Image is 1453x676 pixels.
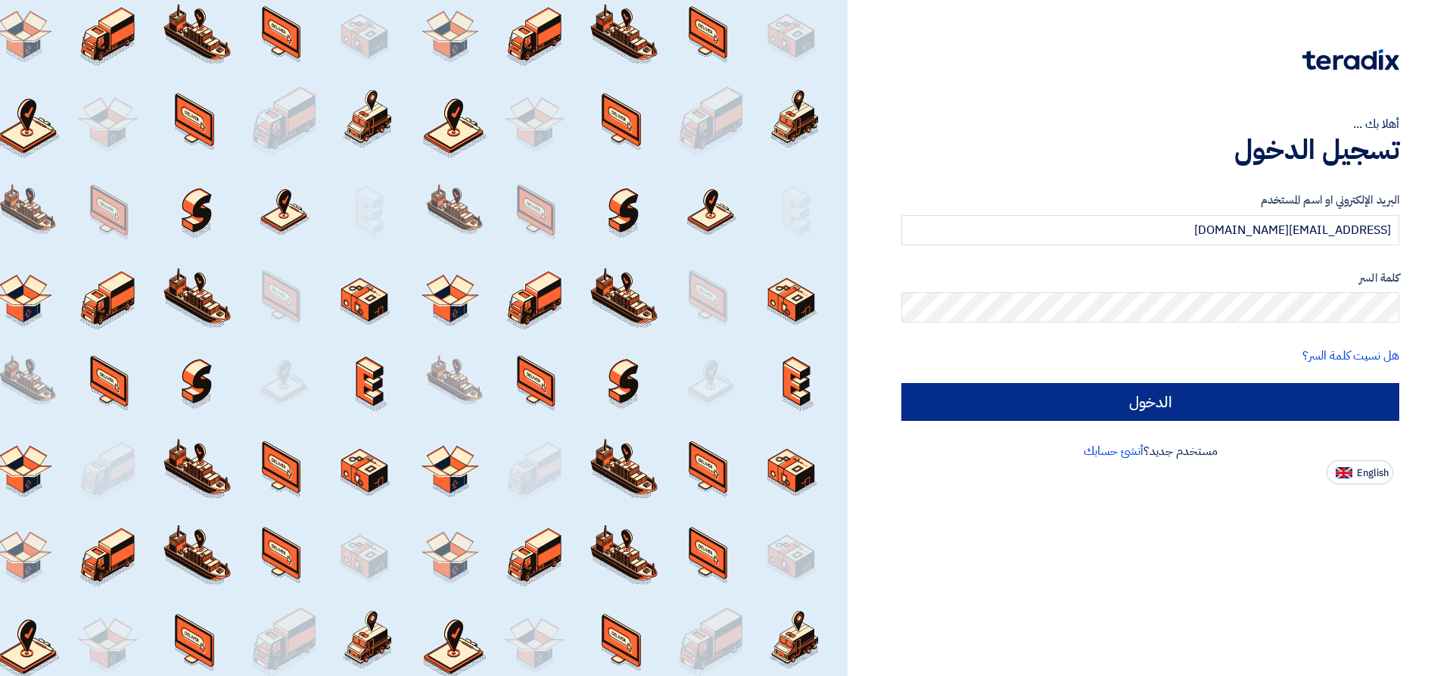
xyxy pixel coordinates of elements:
[1327,460,1393,484] button: English
[901,192,1399,209] label: البريد الإلكتروني او اسم المستخدم
[1357,468,1389,478] span: English
[1302,49,1399,70] img: Teradix logo
[1336,467,1352,478] img: en-US.png
[901,442,1399,460] div: مستخدم جديد؟
[901,133,1399,167] h1: تسجيل الدخول
[1084,442,1143,460] a: أنشئ حسابك
[1302,347,1399,365] a: هل نسيت كلمة السر؟
[901,215,1399,245] input: أدخل بريد العمل الإلكتروني او اسم المستخدم الخاص بك ...
[901,269,1399,287] label: كلمة السر
[901,115,1399,133] div: أهلا بك ...
[901,383,1399,421] input: الدخول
